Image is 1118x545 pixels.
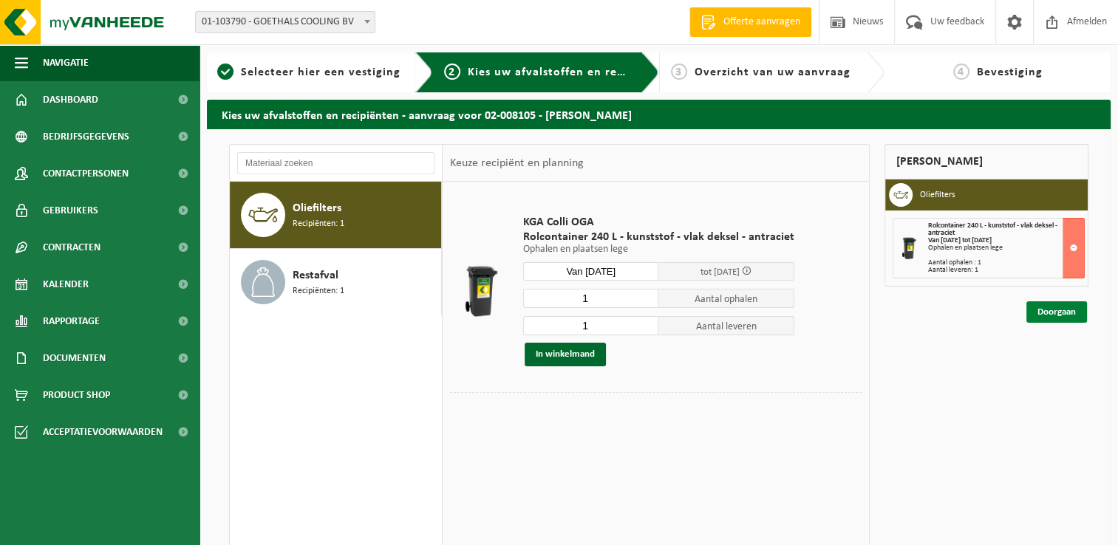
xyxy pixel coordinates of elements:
[43,229,100,266] span: Contracten
[953,64,969,80] span: 4
[293,267,338,284] span: Restafval
[196,12,375,32] span: 01-103790 - GOETHALS COOLING BV
[230,182,442,249] button: Oliefilters Recipiënten: 1
[43,44,89,81] span: Navigatie
[977,66,1043,78] span: Bevestiging
[689,7,811,37] a: Offerte aanvragen
[230,249,442,315] button: Restafval Recipiënten: 1
[214,64,403,81] a: 1Selecteer hier een vestiging
[241,66,400,78] span: Selecteer hier een vestiging
[928,222,1057,237] span: Rolcontainer 240 L - kunststof - vlak deksel - antraciet
[43,155,129,192] span: Contactpersonen
[523,230,794,244] span: Rolcontainer 240 L - kunststof - vlak deksel - antraciet
[43,81,98,118] span: Dashboard
[523,262,659,281] input: Selecteer datum
[43,266,89,303] span: Kalender
[217,64,234,80] span: 1
[1026,301,1087,323] a: Doorgaan
[695,66,851,78] span: Overzicht van uw aanvraag
[43,414,163,450] span: Acceptatievoorwaarden
[720,15,804,30] span: Offerte aanvragen
[920,183,955,207] h3: Oliefilters
[523,244,794,255] p: Ophalen en plaatsen lege
[658,289,794,308] span: Aantal ophalen
[43,303,100,340] span: Rapportage
[884,144,1088,179] div: [PERSON_NAME]
[43,118,129,155] span: Bedrijfsgegevens
[928,236,992,244] strong: Van [DATE] tot [DATE]
[444,64,460,80] span: 2
[658,316,794,335] span: Aantal leveren
[293,284,344,298] span: Recipiënten: 1
[293,199,341,217] span: Oliefilters
[293,217,344,231] span: Recipiënten: 1
[237,152,434,174] input: Materiaal zoeken
[525,343,606,366] button: In winkelmand
[443,145,590,182] div: Keuze recipiënt en planning
[43,377,110,414] span: Product Shop
[195,11,375,33] span: 01-103790 - GOETHALS COOLING BV
[928,267,1084,274] div: Aantal leveren: 1
[43,192,98,229] span: Gebruikers
[468,66,671,78] span: Kies uw afvalstoffen en recipiënten
[671,64,687,80] span: 3
[523,215,794,230] span: KGA Colli OGA
[701,267,740,277] span: tot [DATE]
[43,340,106,377] span: Documenten
[207,100,1111,128] h2: Kies uw afvalstoffen en recipiënten - aanvraag voor 02-008105 - [PERSON_NAME]
[928,244,1084,252] div: Ophalen en plaatsen lege
[928,259,1084,267] div: Aantal ophalen : 1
